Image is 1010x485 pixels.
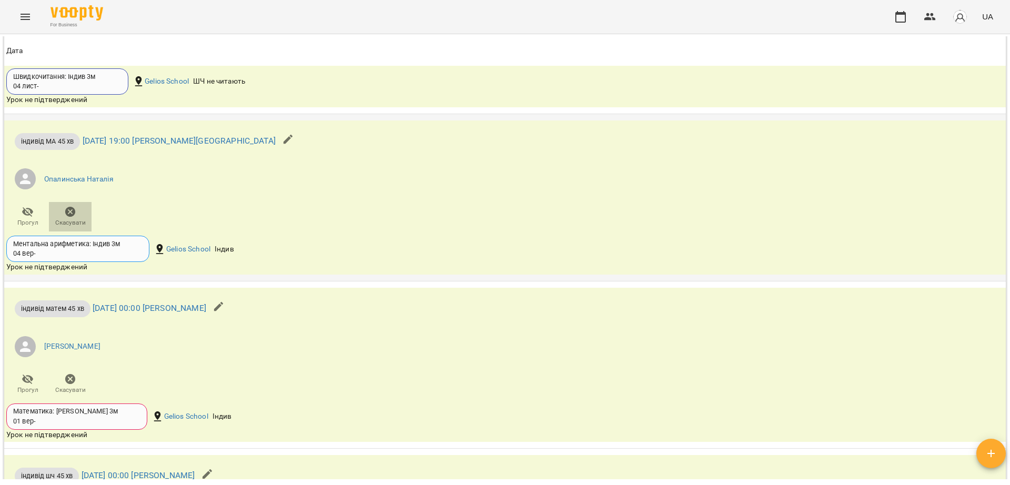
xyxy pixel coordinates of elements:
div: Дата [6,45,23,57]
div: Швидкочитання: Індив 3м04 лист- [6,68,128,95]
div: Індив [213,242,236,257]
span: UA [982,11,993,22]
div: Ментальна арифметика: Індив 3м04 вер- [6,236,149,262]
span: Прогул [17,386,38,395]
div: 04 вер - [13,249,36,258]
button: Скасувати [49,202,92,231]
img: avatar_s.png [953,9,967,24]
div: Урок не підтверджений [6,262,670,272]
button: Прогул [6,202,49,231]
span: Дата [6,45,1004,57]
span: індивід матем 45 хв [15,304,90,314]
div: 04 лист - [13,82,39,91]
a: Gelios School [145,76,189,87]
button: Menu [13,4,38,29]
button: Скасувати [49,370,92,399]
span: індивід МА 45 хв [15,136,80,146]
button: Прогул [6,370,49,399]
a: [DATE] 19:00 [PERSON_NAME][GEOGRAPHIC_DATA] [83,136,276,146]
div: ШЧ не читають [191,74,247,89]
div: Швидкочитання: Індив 3м [13,72,122,82]
span: For Business [50,22,103,28]
div: Sort [6,45,23,57]
span: індивід шч 45 хв [15,471,79,481]
span: Прогул [17,218,38,227]
a: [DATE] 00:00 [PERSON_NAME] [82,470,195,480]
div: Урок не підтверджений [6,430,670,440]
a: [DATE] 00:00 [PERSON_NAME] [93,303,206,313]
img: Voopty Logo [50,5,103,21]
button: UA [978,7,997,26]
a: Gelios School [164,411,208,422]
span: Скасувати [55,218,86,227]
a: Опалинська Наталія [44,174,114,185]
a: Gelios School [166,244,210,255]
div: Ментальна арифметика: Індив 3м [13,239,143,249]
div: Математика: [PERSON_NAME] 3м [13,407,140,416]
div: 01 вер - [13,417,36,426]
span: Скасувати [55,386,86,395]
div: Математика: [PERSON_NAME] 3м01 вер- [6,403,147,430]
div: Індив [210,409,234,424]
div: Урок не підтверджений [6,95,670,105]
a: [PERSON_NAME] [44,341,100,352]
